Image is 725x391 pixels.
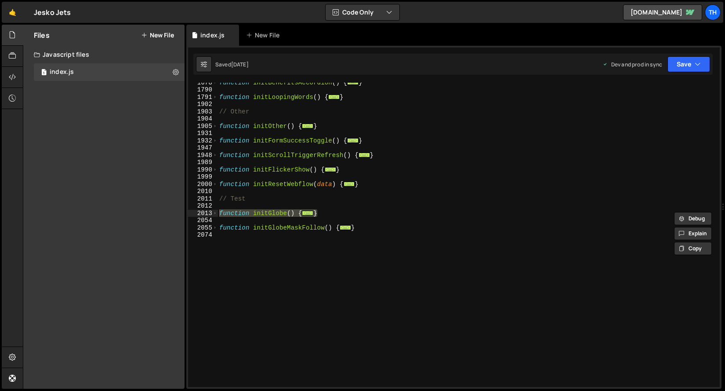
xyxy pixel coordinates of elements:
div: 16759/45776.js [34,63,185,81]
button: Copy [674,242,712,255]
div: 1904 [188,115,218,123]
span: ... [302,123,314,128]
div: 1989 [188,159,218,166]
span: 1 [41,69,47,77]
button: Code Only [326,4,399,20]
span: ... [344,181,355,186]
div: Javascript files [23,46,185,63]
div: 1932 [188,137,218,145]
div: 2074 [188,231,218,239]
span: ... [340,225,351,230]
button: Debug [674,212,712,225]
div: 2010 [188,188,218,195]
div: index.js [50,68,74,76]
div: 1902 [188,101,218,108]
div: Dev and prod in sync [602,61,662,68]
div: 1948 [188,152,218,159]
div: 1905 [188,123,218,130]
div: New File [246,31,283,40]
span: ... [302,210,314,215]
div: 1678 [188,79,218,87]
button: New File [141,32,174,39]
div: Saved [215,61,249,68]
div: 1947 [188,144,218,152]
a: Th [705,4,721,20]
span: ... [325,167,336,172]
div: 2012 [188,202,218,210]
h2: Files [34,30,50,40]
div: 2011 [188,195,218,203]
div: 1990 [188,166,218,174]
div: 1931 [188,130,218,137]
div: 2055 [188,224,218,232]
div: 1999 [188,173,218,181]
div: 2000 [188,181,218,188]
div: 2013 [188,210,218,217]
button: Explain [674,227,712,240]
div: 1790 [188,86,218,94]
div: index.js [200,31,225,40]
span: ... [347,80,359,84]
a: [DOMAIN_NAME] [623,4,702,20]
span: ... [347,138,359,143]
div: [DATE] [231,61,249,68]
div: 2054 [188,217,218,224]
span: ... [329,94,340,99]
a: 🤙 [2,2,23,23]
span: ... [359,152,370,157]
div: 1791 [188,94,218,101]
button: Save [667,56,710,72]
div: 1903 [188,108,218,116]
div: Jesko Jets [34,7,71,18]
